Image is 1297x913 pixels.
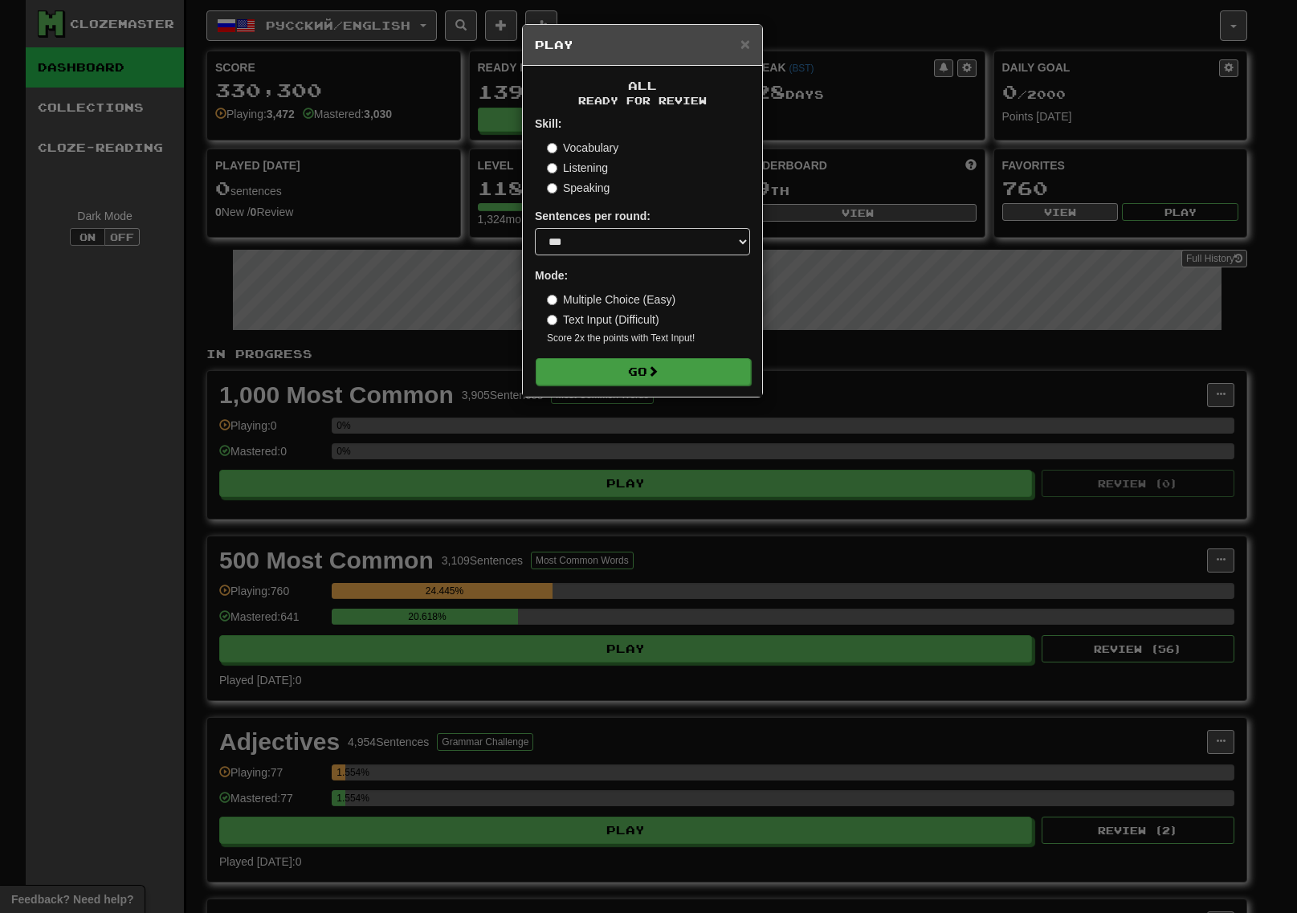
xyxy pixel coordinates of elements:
label: Listening [547,160,608,176]
label: Text Input (Difficult) [547,312,659,328]
label: Sentences per round: [535,208,651,224]
strong: Mode: [535,269,568,282]
label: Vocabulary [547,140,618,156]
input: Listening [547,163,557,173]
button: Close [740,35,750,52]
span: × [740,35,750,53]
label: Speaking [547,180,610,196]
small: Ready for Review [535,94,750,108]
h5: Play [535,37,750,53]
small: Score 2x the points with Text Input ! [547,332,750,345]
label: Multiple Choice (Easy) [547,291,675,308]
input: Multiple Choice (Easy) [547,295,557,305]
strong: Skill: [535,117,561,130]
span: All [628,79,657,92]
input: Text Input (Difficult) [547,315,557,325]
input: Speaking [547,183,557,194]
button: Go [536,358,751,385]
input: Vocabulary [547,143,557,153]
